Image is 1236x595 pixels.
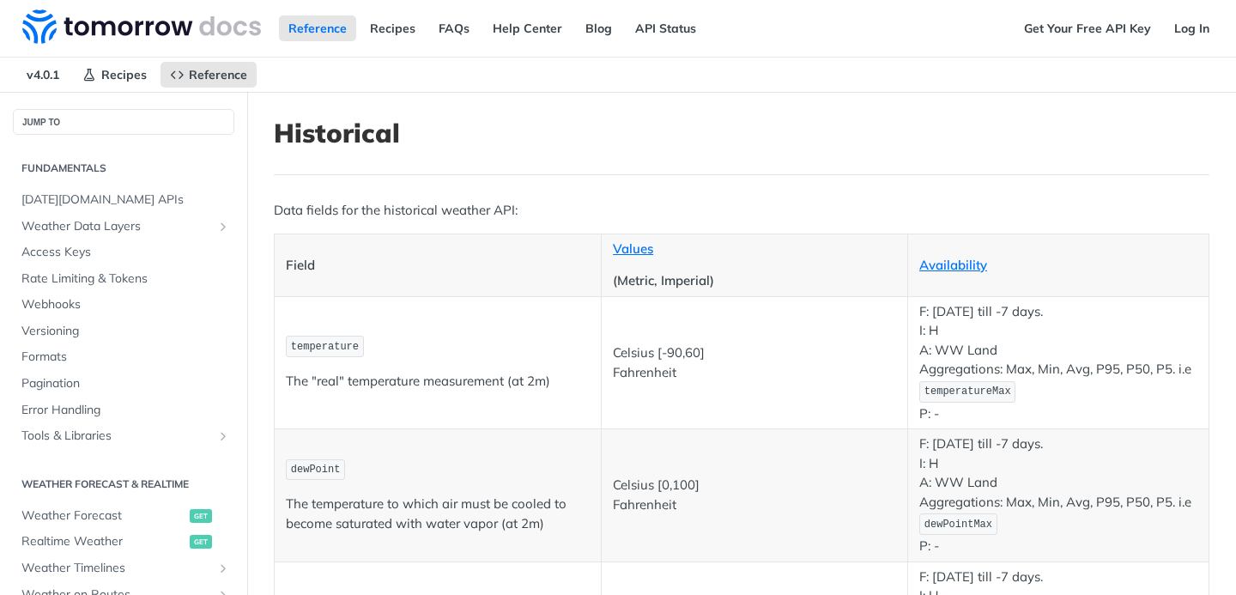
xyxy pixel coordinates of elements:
[101,67,147,82] span: Recipes
[613,476,896,514] p: Celsius [0,100] Fahrenheit
[216,429,230,443] button: Show subpages for Tools & Libraries
[286,459,345,481] code: dewPoint
[21,218,212,235] span: Weather Data Layers
[21,244,230,261] span: Access Keys
[1015,15,1160,41] a: Get Your Free API Key
[21,560,212,577] span: Weather Timelines
[73,62,156,88] a: Recipes
[13,292,234,318] a: Webhooks
[274,118,1209,149] h1: Historical
[613,271,896,291] p: (Metric, Imperial)
[1165,15,1219,41] a: Log In
[13,423,234,449] a: Tools & LibrariesShow subpages for Tools & Libraries
[21,191,230,209] span: [DATE][DOMAIN_NAME] APIs
[576,15,621,41] a: Blog
[190,535,212,549] span: get
[216,220,230,234] button: Show subpages for Weather Data Layers
[919,381,1015,403] code: temperatureMax
[21,349,230,366] span: Formats
[21,375,230,392] span: Pagination
[13,214,234,240] a: Weather Data LayersShow subpages for Weather Data Layers
[13,371,234,397] a: Pagination
[286,256,590,276] p: Field
[286,495,590,533] p: The temperature to which air must be cooled to become saturated with water vapor (at 2m)
[21,270,230,288] span: Rate Limiting & Tokens
[360,15,425,41] a: Recipes
[13,109,234,135] button: JUMP TO
[279,15,356,41] a: Reference
[13,161,234,176] h2: Fundamentals
[13,240,234,265] a: Access Keys
[286,336,364,357] code: temperature
[13,398,234,423] a: Error Handling
[21,428,212,445] span: Tools & Libraries
[17,62,69,88] span: v4.0.1
[21,323,230,340] span: Versioning
[613,343,896,382] p: Celsius [-90,60] Fahrenheit
[13,319,234,344] a: Versioning
[919,302,1197,423] p: F: [DATE] till -7 days. I: H A: WW Land Aggregations: Max, Min, Avg, P95, P50, P5. i.e P: -
[274,201,1209,221] p: Data fields for the historical weather API:
[919,434,1197,556] p: F: [DATE] till -7 days. I: H A: WW Land Aggregations: Max, Min, Avg, P95, P50, P5. i.e P: -
[613,240,653,257] a: Values
[626,15,706,41] a: API Status
[919,257,987,273] a: Availability
[21,296,230,313] span: Webhooks
[429,15,479,41] a: FAQs
[21,507,185,525] span: Weather Forecast
[216,562,230,575] button: Show subpages for Weather Timelines
[190,509,212,523] span: get
[13,344,234,370] a: Formats
[13,477,234,492] h2: Weather Forecast & realtime
[919,513,997,535] code: dewPointMax
[22,9,261,44] img: Tomorrow.io Weather API Docs
[161,62,257,88] a: Reference
[13,266,234,292] a: Rate Limiting & Tokens
[21,533,185,550] span: Realtime Weather
[286,372,590,392] p: The "real" temperature measurement (at 2m)
[13,503,234,529] a: Weather Forecastget
[21,402,230,419] span: Error Handling
[13,556,234,581] a: Weather TimelinesShow subpages for Weather Timelines
[13,529,234,555] a: Realtime Weatherget
[189,67,247,82] span: Reference
[13,187,234,213] a: [DATE][DOMAIN_NAME] APIs
[483,15,572,41] a: Help Center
